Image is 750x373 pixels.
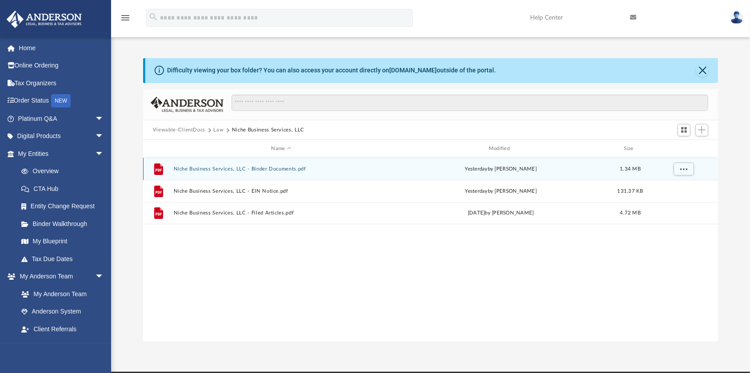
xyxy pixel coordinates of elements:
[6,39,117,57] a: Home
[620,167,641,171] span: 1.34 MB
[214,126,224,134] button: Law
[12,198,117,215] a: Entity Change Request
[6,338,113,356] a: My Documentsarrow_drop_down
[95,268,113,286] span: arrow_drop_down
[6,92,117,110] a: Order StatusNEW
[673,163,694,176] button: More options
[147,145,169,153] div: id
[12,233,113,250] a: My Blueprint
[393,145,609,153] div: Modified
[95,127,113,146] span: arrow_drop_down
[652,145,714,153] div: id
[173,145,389,153] div: Name
[393,209,608,217] div: [DATE] by [PERSON_NAME]
[120,12,131,23] i: menu
[95,338,113,356] span: arrow_drop_down
[696,64,709,77] button: Close
[148,12,158,22] i: search
[389,67,437,74] a: [DOMAIN_NAME]
[617,189,643,194] span: 131.37 KB
[143,158,718,341] div: grid
[12,303,113,321] a: Anderson System
[12,320,113,338] a: Client Referrals
[6,110,117,127] a: Platinum Q&Aarrow_drop_down
[120,17,131,23] a: menu
[6,145,117,163] a: My Entitiesarrow_drop_down
[612,145,648,153] div: Size
[695,124,709,136] button: Add
[730,11,743,24] img: User Pic
[12,163,117,180] a: Overview
[465,167,487,171] span: yesterday
[95,145,113,163] span: arrow_drop_down
[393,165,608,173] div: by [PERSON_NAME]
[4,11,84,28] img: Anderson Advisors Platinum Portal
[12,180,117,198] a: CTA Hub
[173,188,389,194] button: Niche Business Services, LLC - EIN Notice.pdf
[95,110,113,128] span: arrow_drop_down
[12,285,108,303] a: My Anderson Team
[393,187,608,195] div: by [PERSON_NAME]
[6,57,117,75] a: Online Ordering
[12,250,117,268] a: Tax Due Dates
[173,166,389,172] button: Niche Business Services, LLC - Binder Documents.pdf
[51,94,71,107] div: NEW
[232,126,304,134] button: Niche Business Services, LLC
[153,126,205,134] button: Viewable-ClientDocs
[6,268,113,286] a: My Anderson Teamarrow_drop_down
[678,124,691,136] button: Switch to Grid View
[620,210,641,215] span: 4.72 MB
[6,74,117,92] a: Tax Organizers
[12,215,117,233] a: Binder Walkthrough
[167,66,496,75] div: Difficulty viewing your box folder? You can also access your account directly on outside of the p...
[173,210,389,216] button: Niche Business Services, LLC - Filed Articles.pdf
[465,189,487,194] span: yesterday
[231,95,709,111] input: Search files and folders
[6,127,117,145] a: Digital Productsarrow_drop_down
